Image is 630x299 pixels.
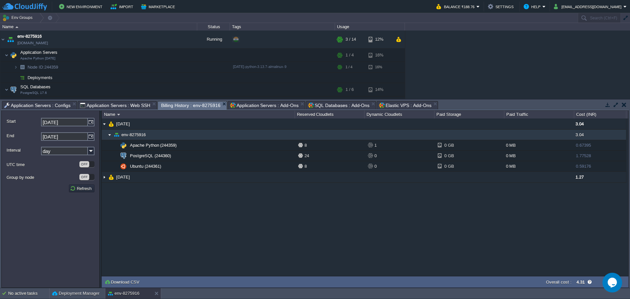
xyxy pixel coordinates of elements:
button: Import [111,3,135,11]
button: Env Groups [2,13,35,22]
div: Cost (INR) [575,111,626,118]
div: Paid Traffic [505,111,574,118]
div: Paid Storage [435,111,504,118]
span: Application Servers [20,50,58,55]
div: No active tasks [8,288,49,299]
button: Balance ₹188.76 [436,3,476,11]
button: Marketplace [141,3,177,11]
img: AMDAwAAAACH5BAEAAAAALAAAAAABAAEAAAICRAEAOw== [15,26,18,28]
img: AMDAwAAAACH5BAEAAAAALAAAAAABAAEAAAICRAEAOw== [114,130,119,140]
img: AMDAwAAAACH5BAEAAAAALAAAAAABAAEAAAICRAEAOw== [6,31,15,48]
span: SQL Databases [20,84,52,90]
button: Deployment Manager [52,290,99,297]
img: CloudJiffy [2,3,47,11]
a: PostgreSQL (244360) [129,153,172,159]
div: Name [102,111,295,118]
div: 0 MB [504,161,574,171]
span: Apache Python [DATE] [20,56,55,60]
img: AMDAwAAAACH5BAEAAAAALAAAAAABAAEAAAICRAEAOw== [102,118,107,129]
button: [EMAIL_ADDRESS][DOMAIN_NAME] [554,3,623,11]
label: Overall cost : [546,280,572,285]
a: SQL DatabasesPostgreSQL 17.6 [20,84,52,89]
label: 4.31 [577,280,585,285]
img: AMDAwAAAACH5BAEAAAAALAAAAAABAAEAAAICRAEAOw== [14,62,18,72]
img: AMDAwAAAACH5BAEAAAAALAAAAAABAAEAAAICRAEAOw== [117,114,120,116]
img: AMDAwAAAACH5BAEAAAAALAAAAAABAAEAAAICRAEAOw== [14,73,18,83]
img: AMDAwAAAACH5BAEAAAAALAAAAAABAAEAAAICRAEAOw== [18,96,27,107]
div: 1 [368,140,434,150]
label: UTC time [7,161,79,168]
div: 0 [368,161,434,171]
div: 12% [368,31,390,48]
img: AMDAwAAAACH5BAEAAAAALAAAAAABAAEAAAICRAEAOw== [102,172,107,182]
span: PostgreSQL 17.6 [20,91,47,95]
img: AMDAwAAAACH5BAEAAAAALAAAAAABAAEAAAICRAEAOw== [107,130,112,140]
div: 14% [368,83,390,96]
div: 1 / 4 [346,49,354,62]
iframe: chat widget [602,273,623,292]
span: 0.59176 [576,164,591,169]
div: 0 GB [438,161,459,171]
img: AMDAwAAAACH5BAEAAAAALAAAAAABAAEAAAICRAEAOw== [112,151,117,161]
div: 16% [368,49,390,62]
span: Application Servers : Configs [4,101,71,109]
a: env-8275916 [17,33,42,40]
img: AMDAwAAAACH5BAEAAAAALAAAAAABAAEAAAICRAEAOw== [9,83,18,96]
span: Billing History : env-8275916 [161,101,220,110]
img: AMDAwAAAACH5BAEAAAAALAAAAAABAAEAAAICRAEAOw== [109,118,114,129]
span: 1.27 [576,175,584,180]
div: Reserved Cloudlets [295,111,365,118]
a: [DATE] [115,121,131,127]
button: New Environment [59,3,104,11]
img: AMDAwAAAACH5BAEAAAAALAAAAAABAAEAAAICRAEAOw== [5,49,9,62]
span: 3.04 [576,121,584,126]
div: 24 [298,151,365,161]
img: AMDAwAAAACH5BAEAAAAALAAAAAABAAEAAAICRAEAOw== [18,73,27,83]
button: Help [524,3,542,11]
a: Application ServersApache Python [DATE] [20,50,58,55]
img: AMDAwAAAACH5BAEAAAAALAAAAAABAAEAAAICRAEAOw== [14,96,18,107]
button: env-8275916 [108,290,139,297]
span: [DATE]-python-3.13.7-almalinux-9 [233,65,286,69]
span: 3.04 [576,132,584,137]
div: Tags [230,23,335,31]
img: AMDAwAAAACH5BAEAAAAALAAAAAABAAEAAAICRAEAOw== [119,140,128,150]
img: AMDAwAAAACH5BAEAAAAALAAAAAABAAEAAAICRAEAOw== [112,161,117,171]
div: 16% [368,62,390,72]
img: AMDAwAAAACH5BAEAAAAALAAAAAABAAEAAAICRAEAOw== [5,83,9,96]
img: AMDAwAAAACH5BAEAAAAALAAAAAABAAEAAAICRAEAOw== [0,31,6,48]
a: [DOMAIN_NAME] [17,40,48,46]
span: 0.67395 [576,143,591,148]
div: 1 / 6 [346,83,354,96]
div: Status [198,23,230,31]
span: SQL Databases : Add-Ons [308,101,369,109]
button: Settings [488,3,515,11]
span: Application Servers : Add-Ons [230,101,299,109]
div: Dynamic Cloudlets [365,111,434,118]
div: Running [197,31,230,48]
span: Node ID: [28,65,44,70]
div: Name [1,23,197,31]
img: AMDAwAAAACH5BAEAAAAALAAAAAABAAEAAAICRAEAOw== [109,172,114,182]
img: AMDAwAAAACH5BAEAAAAALAAAAAABAAEAAAICRAEAOw== [119,151,128,161]
div: 1 / 4 [346,62,352,72]
label: Interval [7,147,40,154]
div: Usage [335,23,405,31]
a: Ubuntu (244361) [129,163,162,169]
a: [DATE] [115,174,131,180]
img: AMDAwAAAACH5BAEAAAAALAAAAAABAAEAAAICRAEAOw== [9,49,18,62]
a: Node ID:244359 [27,64,59,70]
a: Apache Python (244359) [129,142,178,148]
img: AMDAwAAAACH5BAEAAAAALAAAAAABAAEAAAICRAEAOw== [119,161,128,171]
a: Deployments [27,75,53,80]
div: 0 [368,151,434,161]
img: AMDAwAAAACH5BAEAAAAALAAAAAABAAEAAAICRAEAOw== [112,140,117,150]
button: Download CSV [104,279,141,285]
span: Application Servers : Web SSH [80,101,151,109]
a: env-8275916 [121,132,147,138]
